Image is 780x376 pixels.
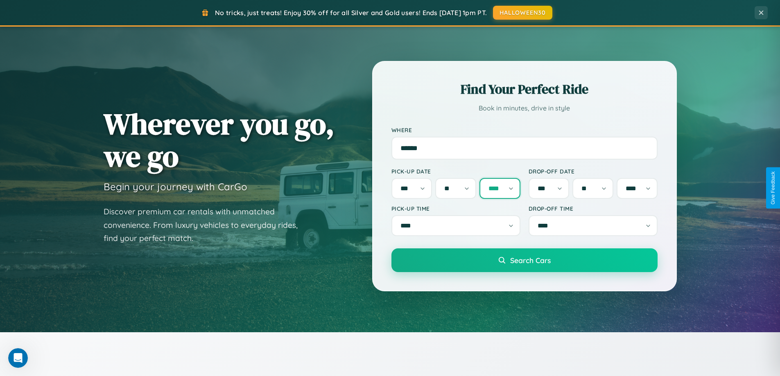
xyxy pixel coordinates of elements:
[391,205,520,212] label: Pick-up Time
[391,168,520,175] label: Pick-up Date
[8,348,28,368] iframe: Intercom live chat
[493,6,552,20] button: HALLOWEEN30
[391,126,658,133] label: Where
[391,80,658,98] h2: Find Your Perfect Ride
[391,248,658,272] button: Search Cars
[529,205,658,212] label: Drop-off Time
[104,108,335,172] h1: Wherever you go, we go
[391,102,658,114] p: Book in minutes, drive in style
[529,168,658,175] label: Drop-off Date
[104,205,308,245] p: Discover premium car rentals with unmatched convenience. From luxury vehicles to everyday rides, ...
[215,9,487,17] span: No tricks, just treats! Enjoy 30% off for all Silver and Gold users! Ends [DATE] 1pm PT.
[104,180,247,193] h3: Begin your journey with CarGo
[510,256,551,265] span: Search Cars
[770,171,776,205] div: Give Feedback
